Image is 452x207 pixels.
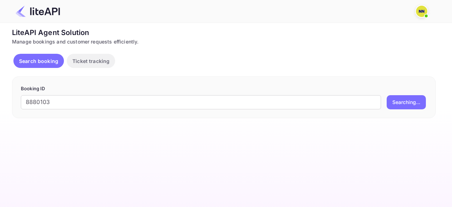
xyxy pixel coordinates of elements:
[387,95,426,109] button: Searching...
[12,38,436,45] div: Manage bookings and customer requests efficiently.
[21,95,381,109] input: Enter Booking ID (e.g., 63782194)
[12,27,436,38] div: LiteAPI Agent Solution
[16,6,60,17] img: LiteAPI Logo
[72,57,109,65] p: Ticket tracking
[21,85,427,92] p: Booking ID
[19,57,58,65] p: Search booking
[416,6,427,17] img: N/A N/A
